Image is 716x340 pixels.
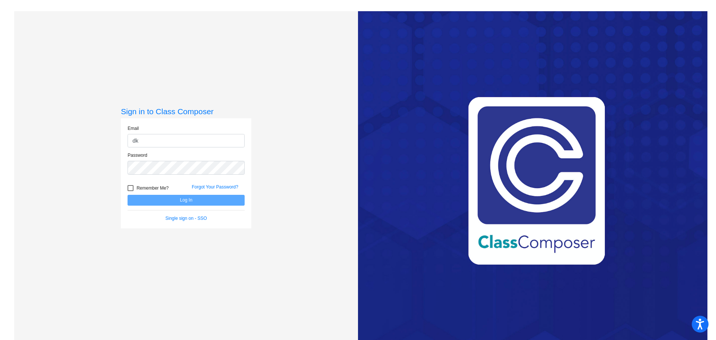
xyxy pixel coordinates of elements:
label: Email [128,125,139,132]
h3: Sign in to Class Composer [121,107,251,116]
button: Log In [128,195,245,206]
span: Remember Me? [136,184,169,193]
a: Single sign on - SSO [166,216,207,221]
a: Forgot Your Password? [192,184,238,190]
label: Password [128,152,147,159]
